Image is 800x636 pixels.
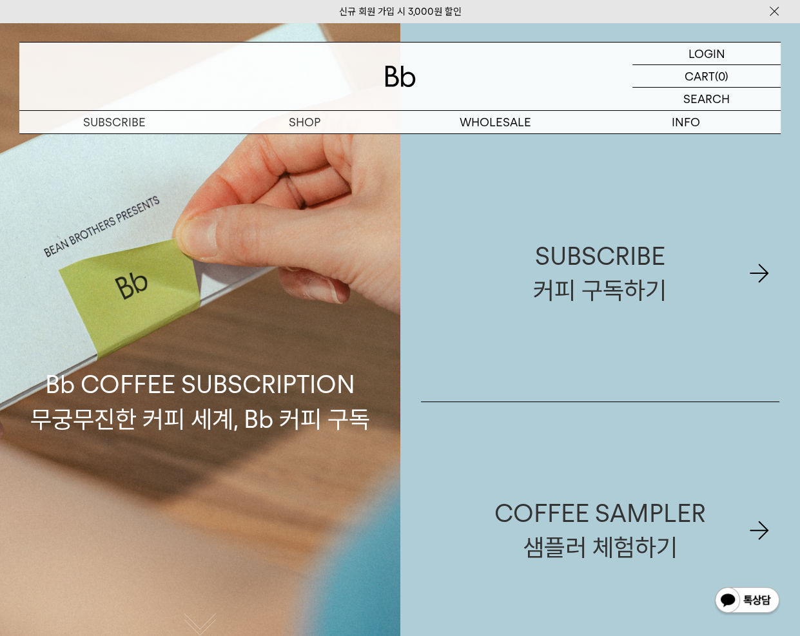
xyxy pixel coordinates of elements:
img: 로고 [385,66,416,87]
p: LOGIN [688,43,725,64]
a: SUBSCRIBE [19,111,210,133]
p: Bb COFFEE SUBSCRIPTION 무궁무진한 커피 세계, Bb 커피 구독 [30,245,370,436]
a: CART (0) [632,65,781,88]
a: SUBSCRIBE커피 구독하기 [421,145,780,401]
a: 신규 회원 가입 시 3,000원 할인 [339,6,462,17]
a: LOGIN [632,43,781,65]
div: SUBSCRIBE 커피 구독하기 [533,239,667,307]
p: SEARCH [683,88,730,110]
img: 카카오톡 채널 1:1 채팅 버튼 [714,586,781,617]
p: INFO [590,111,781,133]
div: COFFEE SAMPLER 샘플러 체험하기 [494,496,706,564]
p: CART [685,65,715,87]
p: (0) [715,65,728,87]
a: SHOP [210,111,400,133]
p: WHOLESALE [400,111,590,133]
